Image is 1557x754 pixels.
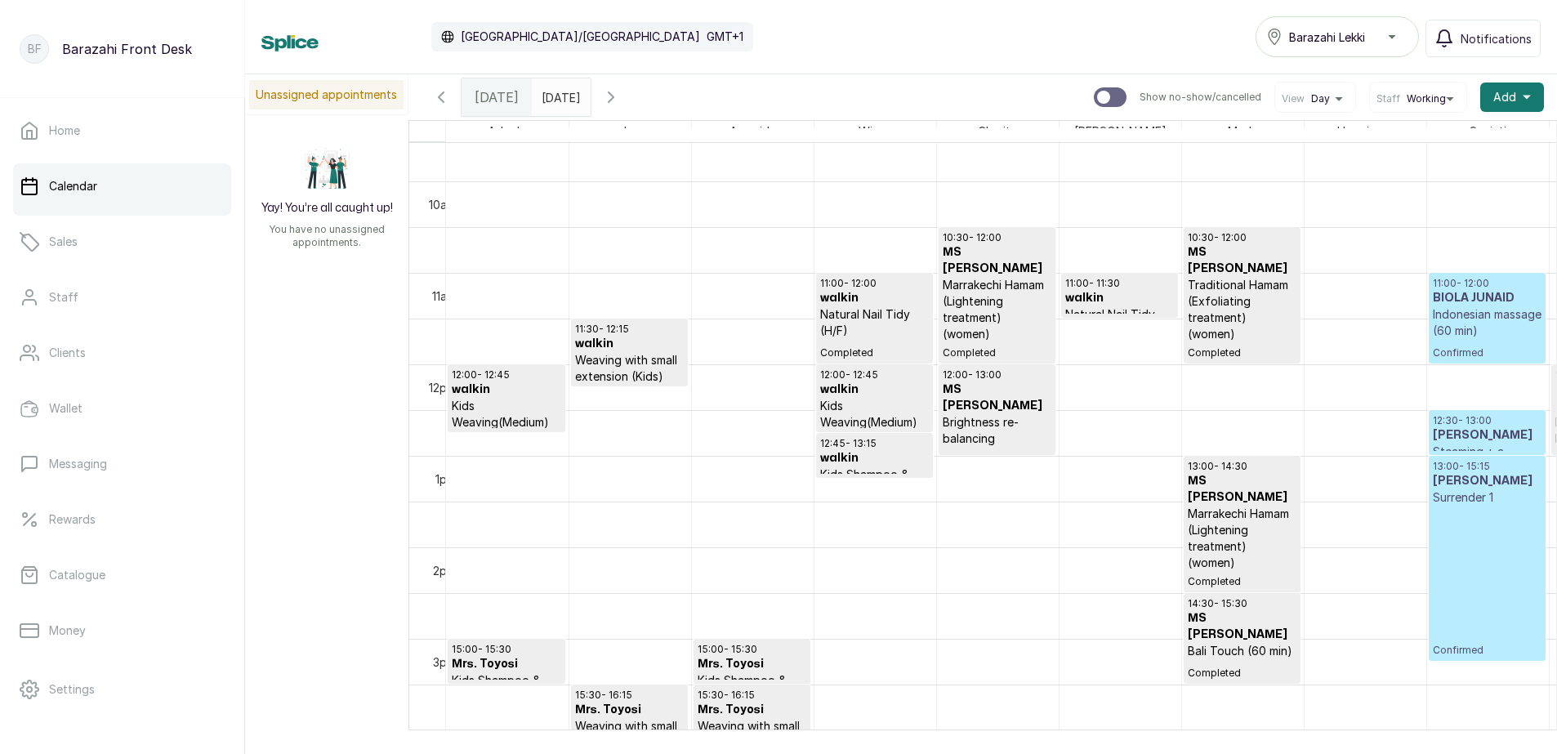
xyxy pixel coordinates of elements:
h3: MS [PERSON_NAME] [943,381,1051,414]
h3: MS [PERSON_NAME] [1188,473,1296,506]
span: Ayomide [726,121,779,141]
h3: walkin [1065,290,1174,306]
span: View [1282,92,1305,105]
button: StaffWorking [1376,92,1460,105]
div: 11am [429,288,459,305]
span: Wizzy [855,121,895,141]
h3: MS [PERSON_NAME] [1188,244,1296,277]
h3: walkin [452,381,561,398]
p: 12:30 - 13:00 [1433,414,1541,427]
button: ViewDay [1282,92,1349,105]
h3: [PERSON_NAME] [1433,473,1541,489]
p: 15:00 - 15:30 [452,643,561,656]
p: Sales [49,234,78,250]
p: Clients [49,345,86,361]
p: Completed [943,342,1051,359]
p: Natural Nail Tidy (Feet) [1065,306,1174,339]
p: Indonesian massage (60 min) [1433,306,1541,339]
p: Kids Shampoo & Dry (Normal) [820,466,929,499]
span: Made [1225,121,1261,141]
span: Adeola [484,121,529,141]
p: Confirmed [1433,339,1541,359]
p: 12:00 - 12:45 [820,368,929,381]
div: 10am [426,196,459,213]
div: 3pm [430,654,459,671]
p: Natural Nail Tidy (H/F) [820,306,929,339]
h3: [PERSON_NAME] [1433,427,1541,444]
p: Traditional Hamam (Exfoliating treatment) (women) [1188,277,1296,342]
span: Day [1311,92,1330,105]
a: Rewards [13,497,231,542]
p: 15:00 - 15:30 [698,643,806,656]
a: Staff [13,274,231,320]
span: Charity [975,121,1020,141]
span: [DATE] [475,87,519,107]
a: Settings [13,667,231,712]
p: Weaving with small extension (Kids) [698,718,806,751]
span: Staff [1376,92,1400,105]
p: 11:30 - 12:15 [575,323,684,336]
a: Wallet [13,386,231,431]
h3: MS [PERSON_NAME] [1188,610,1296,643]
span: Add [1493,89,1516,105]
p: Kids Weaving(Medium) [820,398,929,431]
a: Home [13,108,231,154]
p: Money [49,622,86,639]
p: Catalogue [49,567,105,583]
div: [DATE] [462,78,532,116]
p: 14:30 - 15:30 [1188,597,1296,610]
p: 13:00 - 15:15 [1433,460,1541,473]
p: Steaming + a service (women) [1433,444,1541,476]
p: 15:30 - 16:15 [575,689,684,702]
span: Working [1407,92,1446,105]
p: Staff [49,289,78,306]
p: 12:45 - 13:15 [820,437,929,450]
p: 13:00 - 14:30 [1188,460,1296,473]
p: [GEOGRAPHIC_DATA]/[GEOGRAPHIC_DATA] [461,29,700,45]
p: 11:00 - 12:00 [820,277,929,290]
p: Settings [49,681,95,698]
p: Calendar [49,178,97,194]
h3: walkin [820,450,929,466]
p: Completed [1188,659,1296,680]
span: Happiness [1334,121,1397,141]
h3: walkin [820,290,929,306]
p: 12:00 - 12:45 [452,368,561,381]
div: 1pm [432,471,459,488]
div: 2pm [430,562,459,579]
p: Brightness re-balancing treatment [943,414,1051,463]
a: Calendar [13,163,231,209]
p: Kids Shampoo & Dry (Normal) [698,672,806,705]
p: Home [49,123,80,139]
h3: Mrs. Toyosi [698,656,806,672]
p: Messaging [49,456,107,472]
p: Completed [1188,571,1296,588]
p: Wallet [49,400,83,417]
h3: walkin [820,381,929,398]
p: Completed [1188,342,1296,359]
h3: walkin [575,336,684,352]
h3: Mrs. Toyosi [698,702,806,718]
a: Catalogue [13,552,231,598]
p: 10:30 - 12:00 [943,231,1051,244]
p: Marrakechi Hamam (Lightening treatment) (women) [1188,506,1296,571]
p: Rewards [49,511,96,528]
p: Show no-show/cancelled [1140,91,1261,104]
p: Kids Shampoo & Dry (Normal) [452,672,561,705]
button: Notifications [1425,20,1541,57]
span: Notifications [1461,30,1532,47]
div: 12pm [426,379,459,396]
p: Marrakechi Hamam (Lightening treatment) (women) [943,277,1051,342]
p: BF [28,41,42,57]
h3: BIOLA JUNAID [1433,290,1541,306]
p: Bali Touch (60 min) [1188,643,1296,659]
h3: Mrs. Toyosi [452,656,561,672]
a: Clients [13,330,231,376]
h3: Mrs. Toyosi [575,702,684,718]
a: Messaging [13,441,231,487]
p: Weaving with small extension (Kids) [575,352,684,385]
p: 10:30 - 12:00 [1188,231,1296,244]
p: Weaving with small extension (Kids) [575,718,684,751]
span: Barazahi Lekki [1289,29,1365,46]
button: Barazahi Lekki [1256,16,1419,57]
